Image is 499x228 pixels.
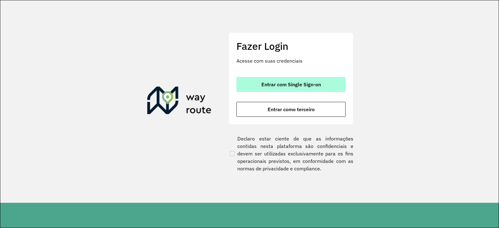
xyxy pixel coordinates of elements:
button: button [236,102,346,117]
label: Declaro estar ciente de que as informações contidas nesta plataforma são confidenciais e devem se... [229,135,353,172]
img: Roteirizador AmbevTech [147,87,211,116]
h2: Fazer Login [236,40,346,52]
p: Acesse com suas credenciais [236,57,346,64]
button: button [236,77,346,92]
span: Entrar com Single Sign-on [261,82,321,87]
span: Entrar como terceiro [268,107,315,112]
